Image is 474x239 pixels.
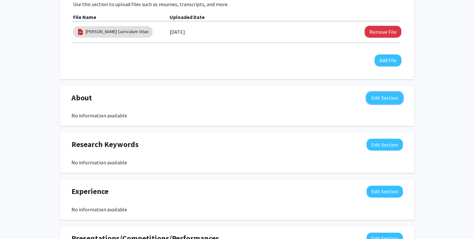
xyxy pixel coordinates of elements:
label: [DATE] [170,26,185,37]
p: Use this section to upload files such as resumes, transcripts, and more. [73,0,401,8]
button: Remove Amanda Daniels Curriculum Vitae File [365,26,401,38]
a: [PERSON_NAME] Curriculum Vitae [86,28,149,35]
b: Uploaded Date [170,14,205,20]
iframe: Chat [5,210,27,234]
img: pdf_icon.png [77,28,84,35]
span: Research Keywords [71,139,139,150]
div: No information available [71,159,403,166]
button: Edit About [367,92,403,104]
span: About [71,92,92,104]
button: Edit Experience [367,186,403,198]
button: Add File [375,54,401,66]
span: Experience [71,186,108,197]
b: File Name [73,14,96,20]
div: No information available [71,112,403,119]
div: No information available [71,206,403,213]
button: Edit Research Keywords [367,139,403,151]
